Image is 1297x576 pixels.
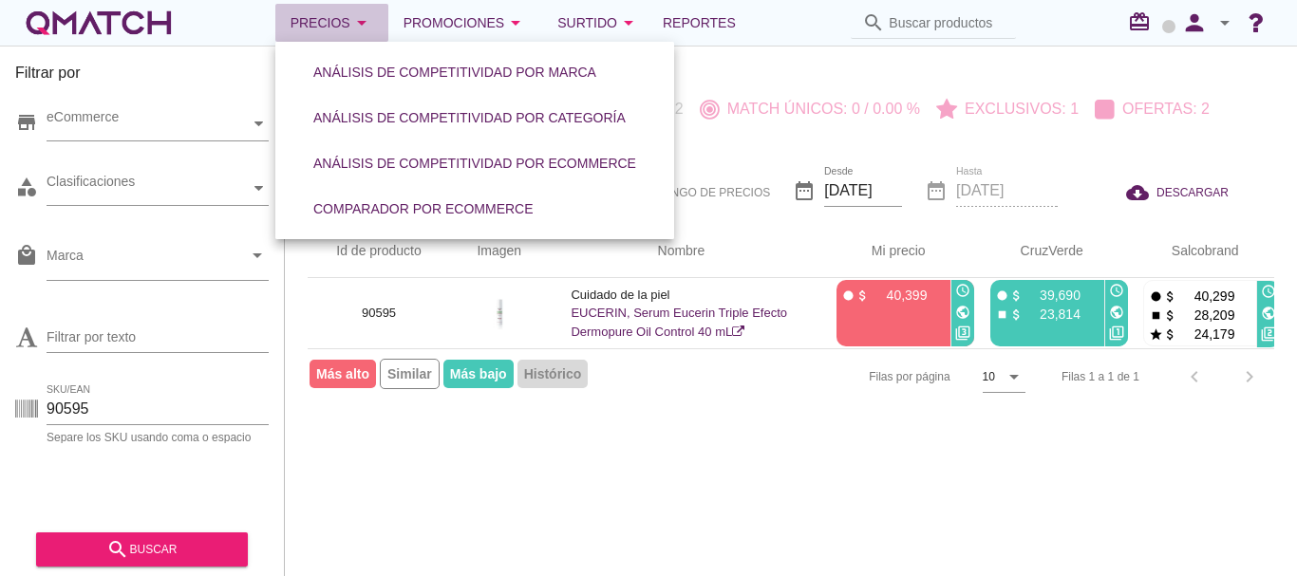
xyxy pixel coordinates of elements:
i: arrow_drop_down [246,244,269,267]
button: Análisis de competitividad por eCommerce [298,146,651,180]
button: Match únicos: 0 / 0.00 % [692,92,929,126]
i: arrow_drop_down [617,11,640,34]
div: Filas por página [679,349,1025,404]
button: Exclusivos: 1 [929,92,1087,126]
button: Ofertas: 2 [1087,92,1218,126]
i: store [15,111,38,134]
i: attach_money [855,288,870,303]
button: Comparador por eCommerce [298,192,549,226]
i: filter_1 [1109,325,1124,341]
p: Cuidado de la piel [571,286,791,305]
p: Match únicos: 0 / 0.00 % [720,98,920,121]
i: local_mall [15,244,38,267]
i: access_time [1109,283,1124,298]
span: DESCARGAR [1156,184,1229,201]
div: Comparador por eCommerce [313,199,534,219]
p: 39,690 [1024,286,1081,305]
div: Análisis de competitividad por categoría [313,108,626,128]
th: Nombre: Not sorted. [548,225,814,278]
button: Precios [275,4,388,42]
i: public [1261,306,1276,321]
div: Análisis de competitividad por eCommerce [313,154,636,174]
i: arrow_drop_down [350,11,373,34]
span: Similar [380,359,440,389]
div: Surtido [557,11,640,34]
i: arrow_drop_down [1213,11,1236,34]
p: 23,814 [1024,305,1081,324]
i: access_time [1261,284,1276,299]
div: buscar [51,538,233,561]
i: attach_money [1009,307,1024,322]
div: 10 [983,368,995,385]
a: Comparador por eCommerce [291,186,556,232]
i: redeem [1128,10,1158,33]
i: stop [995,307,1009,322]
img: 90595_275.jpg [480,287,518,334]
h3: Filtrar por [15,62,269,92]
div: Promociones [404,11,528,34]
i: filter_2 [1261,326,1276,342]
i: person [1175,9,1213,36]
i: fiber_manual_record [841,288,855,303]
button: DESCARGAR [1111,176,1244,210]
p: 24,179 [1177,325,1234,344]
input: Buscar productos [889,8,1005,38]
i: filter_3 [955,325,970,341]
i: attach_money [1163,289,1177,304]
div: Análisis de competitividad por marca [313,63,596,83]
span: Más bajo [443,360,514,388]
button: buscar [36,532,248,567]
i: category [15,176,38,198]
button: Análisis de competitividad por marca [298,55,611,89]
div: Filas 1 a 1 de 1 [1062,368,1139,385]
button: Surtido [542,4,655,42]
p: Ofertas: 2 [1115,98,1210,121]
a: Análisis de competitividad por marca [291,49,619,95]
i: search [106,538,129,561]
p: Exclusivos: 1 [957,98,1079,121]
i: attach_money [1163,327,1177,342]
i: arrow_drop_down [504,11,527,34]
p: 40,299 [1177,287,1234,306]
a: Análisis de competitividad por categoría [291,95,648,140]
p: 28,209 [1177,306,1234,325]
input: Desde [824,176,902,206]
i: search [862,11,885,34]
span: Reportes [663,11,736,34]
a: Análisis de competitividad por eCommerce [291,140,659,186]
i: arrow_drop_down [1003,365,1025,388]
i: fiber_manual_record [1149,289,1163,304]
div: Precios [291,11,373,34]
th: Id de producto: Not sorted. [308,225,450,278]
th: Imagen: Not sorted. [450,225,548,278]
th: Mi precio: Not sorted. Activate to sort ascending. [814,225,968,278]
button: Análisis de competitividad por categoría [298,101,641,135]
p: 90595 [330,304,427,323]
span: Histórico [517,360,589,388]
i: fiber_manual_record [995,288,1009,303]
i: date_range [793,179,816,202]
th: CruzVerde: Not sorted. Activate to sort ascending. [968,225,1121,278]
a: EUCERIN, Serum Eucerin Triple Efecto Dermopure Oil Control 40 mL [571,306,787,339]
i: access_time [955,283,970,298]
i: cloud_download [1126,181,1156,204]
p: 40,399 [870,286,927,305]
a: white-qmatch-logo [23,4,175,42]
i: attach_money [1009,288,1024,303]
i: attach_money [1163,308,1177,323]
i: public [955,305,970,320]
i: star [1149,327,1163,342]
div: Separe los SKU usando coma o espacio [47,432,269,443]
i: public [1109,305,1124,320]
th: Salcobrand: Not sorted. Activate to sort ascending. [1120,225,1274,278]
span: Más alto [310,360,376,388]
i: stop [1149,308,1163,323]
a: Reportes [655,4,743,42]
button: Promociones [388,4,543,42]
